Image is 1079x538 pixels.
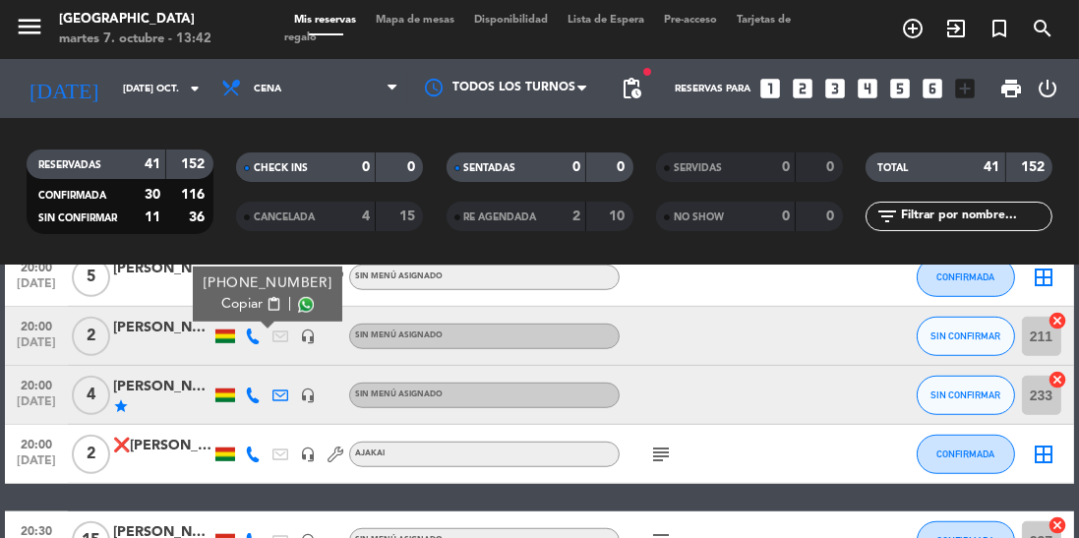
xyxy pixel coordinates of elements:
i: menu [15,12,44,41]
span: CANCELADA [254,212,315,222]
span: SERVIDAS [674,163,722,173]
strong: 4 [362,209,370,223]
span: print [999,77,1023,100]
i: headset_mic [300,447,316,462]
span: Mapa de mesas [366,15,464,26]
span: Sin menú asignado [355,390,443,398]
strong: 2 [572,209,580,223]
span: 20:00 [12,314,61,336]
i: search [1031,17,1054,40]
i: turned_in_not [988,17,1011,40]
i: add_box [952,76,978,101]
span: fiber_manual_record [641,66,653,78]
i: looks_one [757,76,783,101]
div: [PHONE_NUMBER] [204,273,332,294]
span: 20:00 [12,255,61,277]
button: Copiarcontent_paste [221,294,281,315]
strong: 41 [985,160,1000,174]
i: headset_mic [300,388,316,403]
strong: 0 [407,160,419,174]
span: CONFIRMADA [38,191,106,201]
strong: 0 [362,160,370,174]
span: Cena [254,84,281,94]
strong: 11 [145,210,160,224]
span: SIN CONFIRMAR [930,389,1000,400]
button: menu [15,12,44,48]
span: [DATE] [12,277,61,300]
div: [GEOGRAPHIC_DATA] [59,10,211,30]
span: 20:00 [12,373,61,395]
i: add_circle_outline [901,17,925,40]
div: LOG OUT [1031,59,1064,118]
span: SIN CONFIRMAR [930,330,1000,341]
button: CONFIRMADA [917,258,1015,297]
i: power_settings_new [1036,77,1059,100]
span: RE AGENDADA [464,212,537,222]
span: Sin menú asignado [355,272,443,280]
span: Lista de Espera [558,15,654,26]
div: [PERSON_NAME] [113,317,211,339]
i: subject [649,443,673,466]
i: looks_6 [920,76,945,101]
i: exit_to_app [944,17,968,40]
i: star [113,398,129,414]
strong: 10 [609,209,629,223]
span: Reservas para [675,84,750,94]
i: arrow_drop_down [183,77,207,100]
strong: 116 [181,188,209,202]
span: TOTAL [877,163,908,173]
span: RESERVADAS [38,160,101,170]
i: looks_5 [887,76,913,101]
span: 2 [72,317,110,356]
strong: 36 [189,210,209,224]
strong: 152 [1021,160,1049,174]
span: Mis reservas [284,15,366,26]
span: Pre-acceso [654,15,727,26]
i: cancel [1049,311,1068,330]
span: 20:00 [12,432,61,454]
div: ❌[PERSON_NAME] [113,435,211,457]
span: SENTADAS [464,163,516,173]
span: SIN CONFIRMAR [38,213,117,223]
strong: 0 [826,209,838,223]
span: 4 [72,376,110,415]
div: [PERSON_NAME] [113,258,211,280]
span: [DATE] [12,395,61,418]
i: filter_list [875,205,899,228]
strong: 0 [782,160,790,174]
i: looks_3 [822,76,848,101]
i: looks_two [790,76,815,101]
i: cancel [1049,515,1068,535]
span: CONFIRMADA [936,448,994,459]
span: CONFIRMADA [936,271,994,282]
div: martes 7. octubre - 13:42 [59,30,211,49]
strong: 0 [782,209,790,223]
i: border_all [1033,266,1056,289]
span: pending_actions [620,77,643,100]
i: border_all [1033,443,1056,466]
strong: 15 [399,209,419,223]
span: Ajakai [355,449,385,457]
input: Filtrar por nombre... [899,206,1051,227]
span: Disponibilidad [464,15,558,26]
span: content_paste [267,297,281,312]
strong: 41 [145,157,160,171]
span: [DATE] [12,336,61,359]
strong: 0 [617,160,629,174]
button: CONFIRMADA [917,435,1015,474]
span: 5 [72,258,110,297]
strong: 0 [572,160,580,174]
i: cancel [1049,370,1068,389]
i: [DATE] [15,68,113,109]
span: | [288,294,292,315]
span: [DATE] [12,454,61,477]
i: headset_mic [300,329,316,344]
i: looks_4 [855,76,880,101]
span: NO SHOW [674,212,724,222]
button: SIN CONFIRMAR [917,317,1015,356]
strong: 30 [145,188,160,202]
span: Sin menú asignado [355,331,443,339]
span: Copiar [221,294,263,315]
span: 2 [72,435,110,474]
div: [PERSON_NAME] [113,376,211,398]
